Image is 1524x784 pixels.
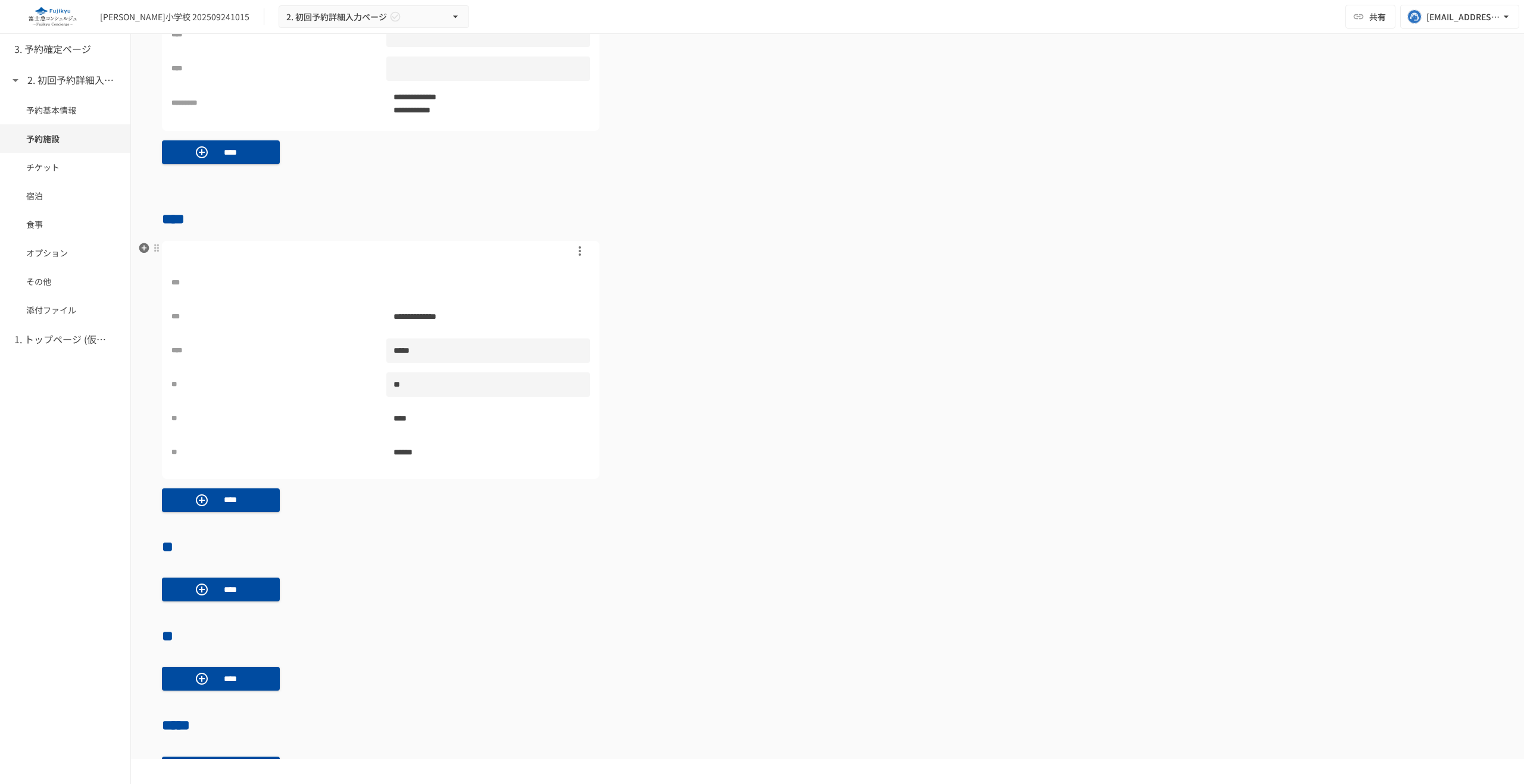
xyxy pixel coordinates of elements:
[1400,5,1519,29] button: [EMAIL_ADDRESS][DOMAIN_NAME]
[100,11,249,23] div: [PERSON_NAME]小学校 202509241015
[14,42,91,57] h6: 3. 予約確定ページ
[26,104,104,117] span: 予約基本情報
[26,275,104,288] span: その他
[26,303,104,316] span: 添付ファイル
[1345,5,1395,29] button: 共有
[14,332,110,347] h6: 1. トップページ (仮予約一覧)
[26,246,104,259] span: オプション
[27,73,123,88] h6: 2. 初回予約詳細入力ページ
[1426,10,1500,24] div: [EMAIL_ADDRESS][DOMAIN_NAME]
[26,161,104,174] span: チケット
[26,218,104,231] span: 食事
[279,5,469,29] button: 2. 初回予約詳細入力ページ
[1369,10,1386,23] span: 共有
[26,189,104,202] span: 宿泊
[286,10,387,24] span: 2. 初回予約詳細入力ページ
[14,7,90,26] img: eQeGXtYPV2fEKIA3pizDiVdzO5gJTl2ahLbsPaD2E4R
[26,132,104,145] span: 予約施設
